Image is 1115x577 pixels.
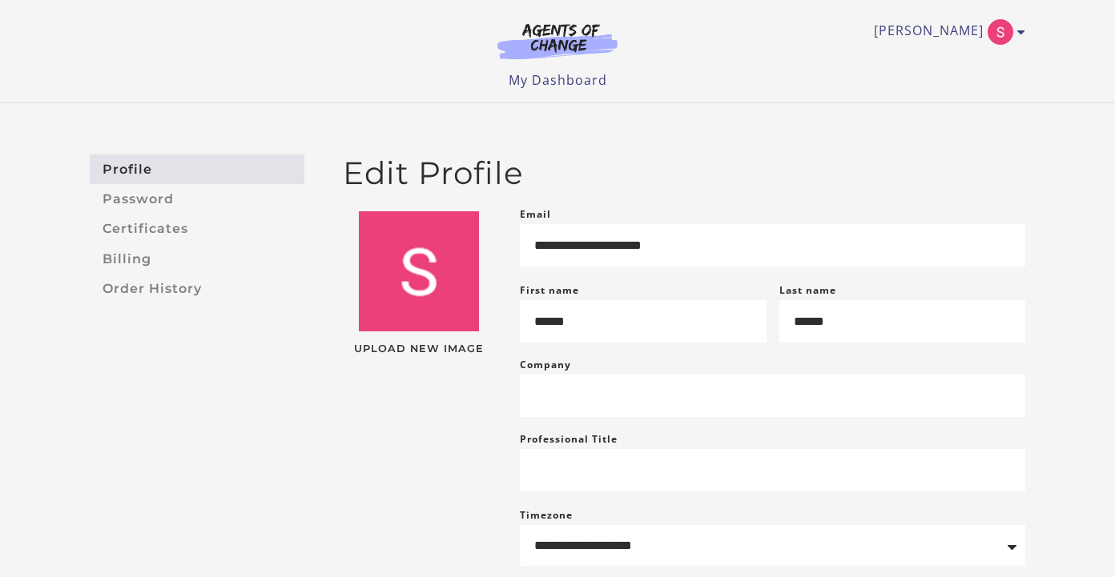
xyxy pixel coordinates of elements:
h2: Edit Profile [343,154,1025,192]
a: My Dashboard [509,71,607,89]
a: Toggle menu [874,19,1017,45]
label: Company [520,355,571,375]
a: Billing [90,244,304,274]
img: Agents of Change Logo [481,22,634,59]
label: Professional Title [520,430,618,449]
a: Order History [90,274,304,303]
a: Password [90,184,304,214]
label: Last name [779,283,836,297]
a: Certificates [90,214,304,244]
label: First name [520,283,579,297]
a: Profile [90,154,304,184]
label: Email [520,205,551,224]
label: Timezone [520,508,573,522]
span: Upload New Image [343,344,494,355]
